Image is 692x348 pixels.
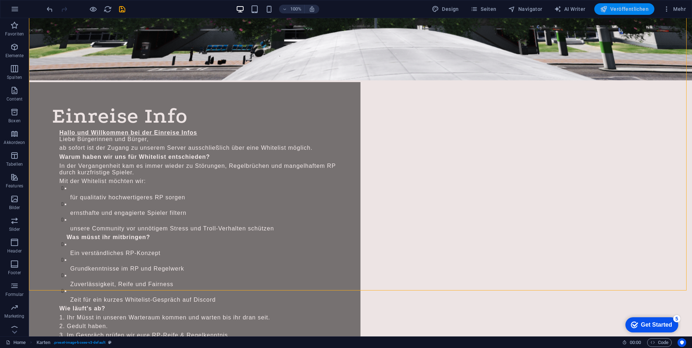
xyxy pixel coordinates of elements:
[554,5,586,13] span: AI Writer
[468,3,499,15] button: Seiten
[279,5,305,13] button: 100%
[5,31,24,37] p: Favoriten
[6,338,26,347] a: Klick, um Auswahl aufzuheben. Doppelklick öffnet Seitenverwaltung
[678,338,686,347] button: Usercentrics
[45,5,54,13] button: undo
[429,3,462,15] button: Design
[37,338,51,347] span: Klick zum Auswählen. Doppelklick zum Bearbeiten
[6,161,23,167] p: Tabellen
[429,3,462,15] div: Design (Strg+Alt+Y)
[52,1,59,9] div: 5
[471,5,497,13] span: Seiten
[650,338,668,347] span: Code
[46,5,54,13] i: Rückgängig: Text ändern (Strg+Z)
[594,3,654,15] button: Veröffentlichen
[118,5,126,13] button: save
[600,5,649,13] span: Veröffentlichen
[309,6,315,12] i: Bei Größenänderung Zoomstufe automatisch an das gewählte Gerät anpassen.
[630,338,641,347] span: 00 00
[103,5,112,13] button: reload
[53,338,105,347] span: . preset-image-boxes-v3-default
[660,3,689,15] button: Mehr
[5,292,24,297] p: Formular
[7,75,22,80] p: Spalten
[4,313,24,319] p: Marketing
[505,3,545,15] button: Navigator
[8,118,21,124] p: Boxen
[89,5,97,13] button: Klicke hier, um den Vorschau-Modus zu verlassen
[508,5,543,13] span: Navigator
[118,5,126,13] i: Save (Ctrl+S)
[4,4,57,19] div: Get Started 5 items remaining, 0% complete
[20,8,51,14] div: Get Started
[647,338,672,347] button: Code
[4,140,25,145] p: Akkordeon
[635,340,636,345] span: :
[622,338,641,347] h6: Session-Zeit
[7,248,22,254] p: Header
[290,5,301,13] h6: 100%
[108,340,111,344] i: Dieses Element ist ein anpassbares Preset
[9,226,20,232] p: Slider
[5,53,24,59] p: Elemente
[8,270,21,276] p: Footer
[7,96,22,102] p: Content
[37,338,111,347] nav: breadcrumb
[432,5,459,13] span: Design
[9,205,20,211] p: Bilder
[551,3,588,15] button: AI Writer
[104,5,112,13] i: Seite neu laden
[6,183,23,189] p: Features
[663,5,686,13] span: Mehr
